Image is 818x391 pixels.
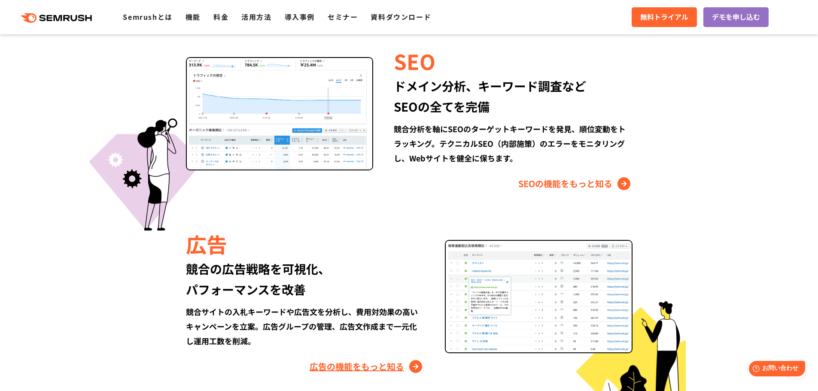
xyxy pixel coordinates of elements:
div: ドメイン分析、キーワード調査など SEOの全てを完備 [394,76,632,117]
a: セミナー [328,12,358,22]
a: Semrushとは [123,12,172,22]
a: 広告の機能をもっと知る [310,360,424,373]
iframe: Help widget launcher [742,358,809,382]
a: 活用方法 [241,12,271,22]
span: 無料トライアル [640,12,688,23]
div: 競合サイトの入札キーワードや広告文を分析し、費用対効果の高いキャンペーンを立案。広告グループの管理、広告文作成まで一元化し運用工数を削減。 [186,304,424,348]
div: 広告 [186,229,424,258]
div: SEO [394,46,632,76]
span: デモを申し込む [712,12,760,23]
a: 導入事例 [285,12,315,22]
a: 料金 [213,12,228,22]
div: 競合の広告戦略を可視化、 パフォーマンスを改善 [186,258,424,300]
a: SEOの機能をもっと知る [518,177,633,191]
a: デモを申し込む [703,7,769,27]
a: 資料ダウンロード [371,12,431,22]
a: 機能 [185,12,201,22]
a: 無料トライアル [632,7,697,27]
div: 競合分析を軸にSEOのターゲットキーワードを発見、順位変動をトラッキング。テクニカルSEO（内部施策）のエラーをモニタリングし、Webサイトを健全に保ちます。 [394,121,632,165]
